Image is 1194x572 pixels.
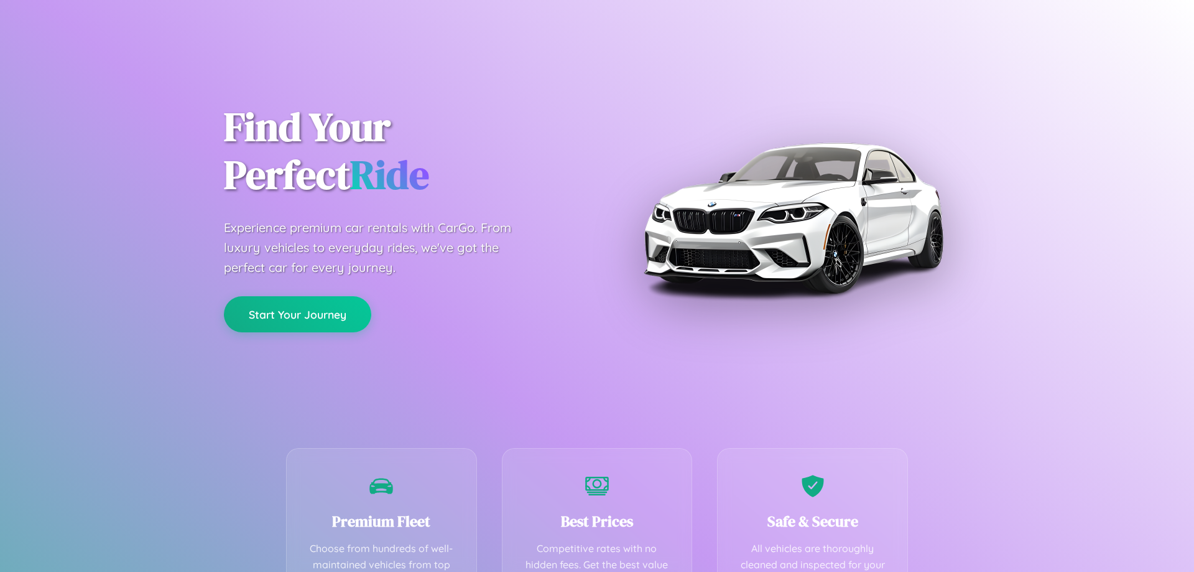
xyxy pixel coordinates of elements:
[350,148,429,202] span: Ride
[224,103,578,199] h1: Find Your Perfect
[736,511,889,532] h3: Safe & Secure
[521,511,673,532] h3: Best Prices
[224,296,371,332] button: Start Your Journey
[305,511,458,532] h3: Premium Fleet
[637,62,948,373] img: Premium BMW car rental vehicle
[224,218,535,278] p: Experience premium car rentals with CarGo. From luxury vehicles to everyday rides, we've got the ...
